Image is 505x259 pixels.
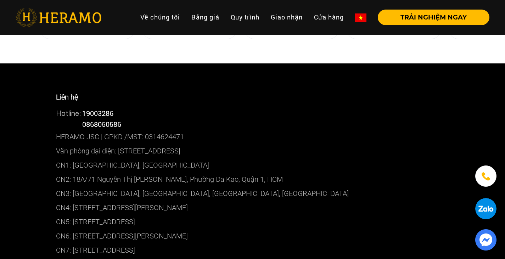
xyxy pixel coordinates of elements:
p: CN5: [STREET_ADDRESS] [56,215,449,229]
button: TRẢI NGHIỆM NGAY [378,10,489,25]
a: 19003286 [82,108,113,118]
p: CN1: [GEOGRAPHIC_DATA], [GEOGRAPHIC_DATA] [56,158,449,172]
p: HERAMO JSC | GPKD /MST: 0314624471 [56,130,449,144]
img: vn-flag.png [355,13,366,22]
p: CN3: [GEOGRAPHIC_DATA], [GEOGRAPHIC_DATA], [GEOGRAPHIC_DATA], [GEOGRAPHIC_DATA] [56,186,449,201]
p: CN2: 18A/71 Nguyễn Thị [PERSON_NAME], Phường Đa Kao, Quận 1, HCM [56,172,449,186]
a: TRẢI NGHIỆM NGAY [372,14,489,21]
span: Hotline: [56,109,81,117]
span: 0868050586 [82,119,121,129]
a: Cửa hàng [308,10,349,25]
a: Giao nhận [265,10,308,25]
img: phone-icon [482,172,490,181]
a: Quy trình [225,10,265,25]
p: CN4: [STREET_ADDRESS][PERSON_NAME] [56,201,449,215]
p: Liên hệ [56,92,449,102]
img: heramo-logo.png [16,8,101,27]
a: Bảng giá [186,10,225,25]
p: Văn phòng đại diện: [STREET_ADDRESS] [56,144,449,158]
p: CN7: [STREET_ADDRESS] [56,243,449,257]
a: Về chúng tôi [135,10,186,25]
p: CN6: [STREET_ADDRESS][PERSON_NAME] [56,229,449,243]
